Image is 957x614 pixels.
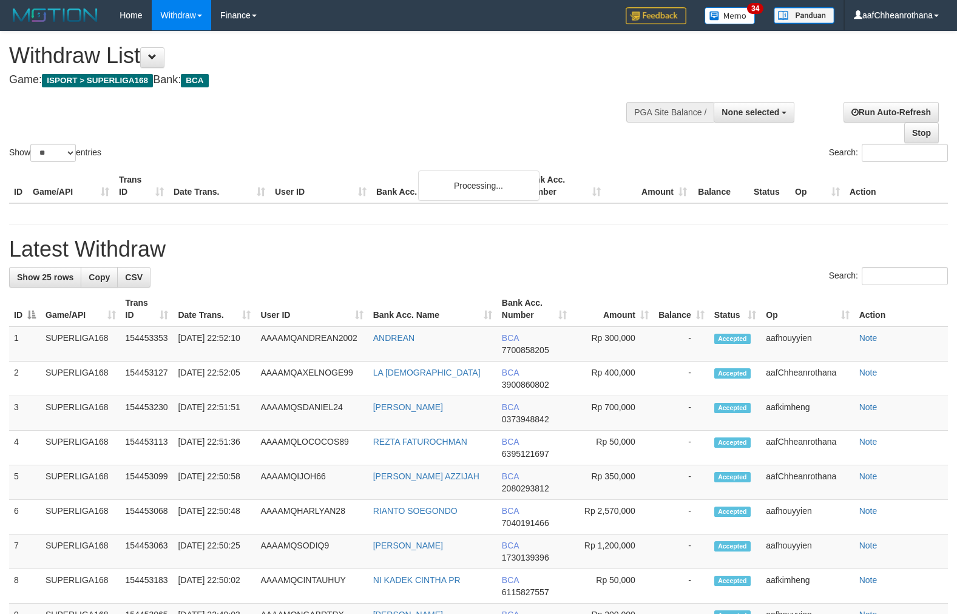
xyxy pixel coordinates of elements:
td: 154453068 [121,500,174,535]
span: Accepted [714,403,751,413]
td: 154453113 [121,431,174,465]
a: Note [859,575,878,585]
button: None selected [714,102,794,123]
td: 154453353 [121,326,174,362]
td: AAAAMQHARLYAN28 [255,500,368,535]
th: Action [854,292,948,326]
td: SUPERLIGA168 [41,465,121,500]
td: 4 [9,431,41,465]
img: Feedback.jpg [626,7,686,24]
td: aafkimheng [761,569,854,604]
span: BCA [502,506,519,516]
div: PGA Site Balance / [626,102,714,123]
td: SUPERLIGA168 [41,535,121,569]
td: SUPERLIGA168 [41,326,121,362]
td: [DATE] 22:50:58 [173,465,255,500]
a: [PERSON_NAME] AZZIJAH [373,471,479,481]
td: AAAAMQIJOH66 [255,465,368,500]
td: [DATE] 22:51:36 [173,431,255,465]
td: - [654,569,709,604]
td: 5 [9,465,41,500]
td: aafChheanrothana [761,431,854,465]
th: Status: activate to sort column ascending [709,292,761,326]
th: User ID: activate to sort column ascending [255,292,368,326]
td: SUPERLIGA168 [41,396,121,431]
td: aafkimheng [761,396,854,431]
span: Accepted [714,472,751,482]
td: Rp 50,000 [572,569,654,604]
a: CSV [117,267,150,288]
th: Date Trans.: activate to sort column ascending [173,292,255,326]
td: - [654,326,709,362]
span: BCA [502,471,519,481]
span: BCA [502,437,519,447]
a: [PERSON_NAME] [373,402,443,412]
td: Rp 350,000 [572,465,654,500]
td: 154453183 [121,569,174,604]
span: Copy 3900860802 to clipboard [502,380,549,390]
th: Game/API: activate to sort column ascending [41,292,121,326]
td: [DATE] 22:50:25 [173,535,255,569]
span: BCA [502,333,519,343]
a: Note [859,333,878,343]
span: BCA [181,74,208,87]
span: ISPORT > SUPERLIGA168 [42,74,153,87]
td: AAAAMQLOCOCOS89 [255,431,368,465]
td: Rp 50,000 [572,431,654,465]
td: 2 [9,362,41,396]
span: Copy 7700858205 to clipboard [502,345,549,355]
td: [DATE] 22:52:10 [173,326,255,362]
img: MOTION_logo.png [9,6,101,24]
td: SUPERLIGA168 [41,569,121,604]
td: 1 [9,326,41,362]
span: Copy 2080293812 to clipboard [502,484,549,493]
label: Search: [829,267,948,285]
span: Copy 7040191466 to clipboard [502,518,549,528]
th: Game/API [28,169,114,203]
td: aafhouyyien [761,326,854,362]
a: REZTA FATUROCHMAN [373,437,467,447]
a: Run Auto-Refresh [844,102,939,123]
th: Trans ID [114,169,169,203]
a: ANDREAN [373,333,414,343]
a: Note [859,437,878,447]
th: Bank Acc. Number: activate to sort column ascending [497,292,572,326]
img: panduan.png [774,7,834,24]
th: Amount [606,169,692,203]
a: Note [859,541,878,550]
a: Stop [904,123,939,143]
a: RIANTO SOEGONDO [373,506,458,516]
td: 8 [9,569,41,604]
td: 154453099 [121,465,174,500]
td: 7 [9,535,41,569]
a: Show 25 rows [9,267,81,288]
h4: Game: Bank: [9,74,626,86]
span: 34 [747,3,763,14]
td: AAAAMQSODIQ9 [255,535,368,569]
td: SUPERLIGA168 [41,431,121,465]
label: Search: [829,144,948,162]
span: Copy 6395121697 to clipboard [502,449,549,459]
td: Rp 300,000 [572,326,654,362]
span: Copy 6115827557 to clipboard [502,587,549,597]
span: Accepted [714,541,751,552]
span: Copy [89,272,110,282]
td: SUPERLIGA168 [41,362,121,396]
span: Copy 0373948842 to clipboard [502,414,549,424]
td: aafChheanrothana [761,465,854,500]
input: Search: [862,144,948,162]
a: NI KADEK CINTHA PR [373,575,461,585]
select: Showentries [30,144,76,162]
td: 154453127 [121,362,174,396]
a: Note [859,506,878,516]
a: [PERSON_NAME] [373,541,443,550]
th: Date Trans. [169,169,270,203]
td: AAAAMQANDREAN2002 [255,326,368,362]
th: Action [845,169,948,203]
span: Accepted [714,437,751,448]
th: Bank Acc. Name [371,169,519,203]
img: Button%20Memo.svg [705,7,756,24]
td: Rp 700,000 [572,396,654,431]
th: ID [9,169,28,203]
span: CSV [125,272,143,282]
